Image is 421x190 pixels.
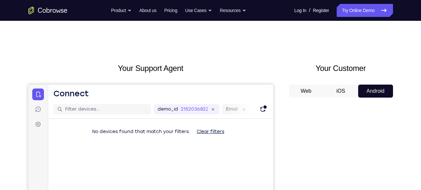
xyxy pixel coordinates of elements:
[4,34,16,46] a: Settings
[234,20,239,25] div: New devices found.
[64,44,162,50] span: No devices found that match your filters.
[129,21,150,28] label: demo_id
[37,21,119,28] input: Filter devices...
[4,4,16,16] a: Connect
[323,85,358,98] button: iOS
[28,62,273,74] h2: Your Support Agent
[111,4,132,17] button: Product
[163,41,201,54] button: Clear filters
[164,4,177,17] a: Pricing
[139,4,156,17] a: About us
[198,21,209,28] label: Email
[294,4,306,17] a: Log In
[4,19,16,31] a: Sessions
[309,7,310,14] span: /
[289,85,324,98] button: Web
[229,20,240,30] button: Refresh
[220,4,246,17] button: Resources
[185,4,212,17] button: Use Cases
[337,4,393,17] a: Try Online Demo
[25,4,61,14] h1: Connect
[358,85,393,98] button: Android
[28,7,67,14] a: Go to the home page
[313,4,329,17] a: Register
[289,62,393,74] h2: Your Customer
